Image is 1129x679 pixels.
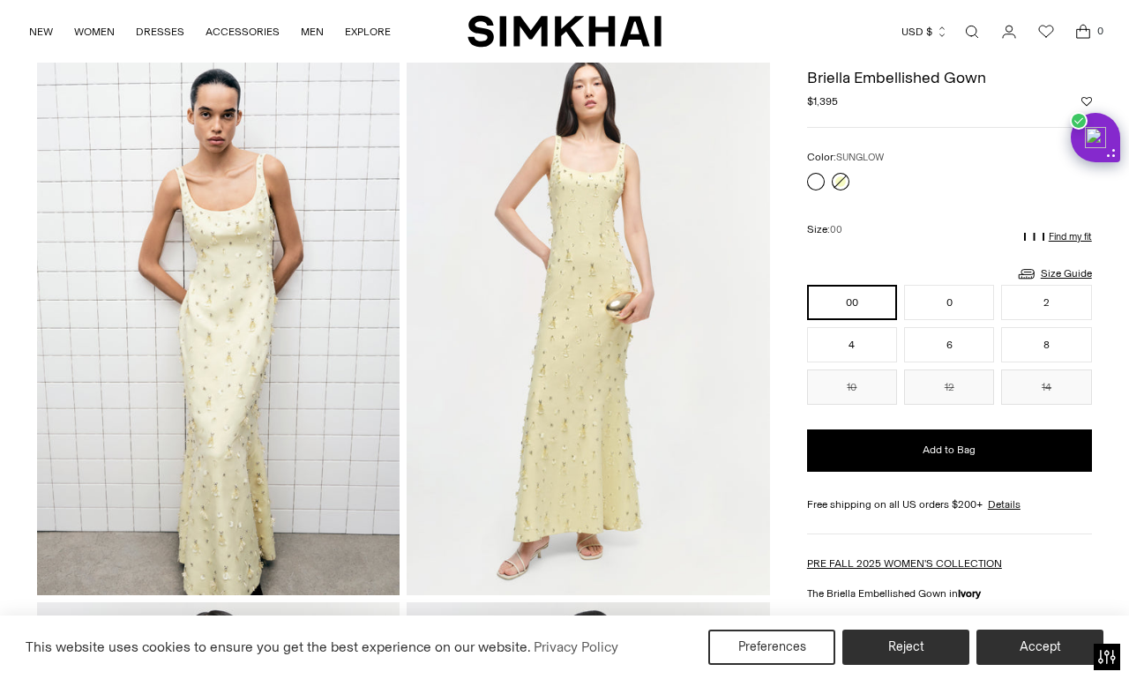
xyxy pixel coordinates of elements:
span: SUNGLOW [836,152,884,163]
span: Add to Bag [923,443,976,458]
img: Briella Embellished Gown [407,51,769,595]
button: 2 [1001,285,1091,320]
button: 6 [904,327,994,362]
img: Briella Embellished Gown [37,51,400,595]
a: Size Guide [1016,263,1092,285]
strong: Ivory [958,587,981,600]
a: ACCESSORIES [206,12,280,51]
a: Open cart modal [1065,14,1101,49]
button: 0 [904,285,994,320]
button: 12 [904,369,994,405]
label: Size: [807,221,842,238]
button: 8 [1001,327,1091,362]
p: The Briella Embellished Gown in [807,586,1092,601]
a: MEN [301,12,324,51]
div: Free shipping on all US orders $200+ [807,496,1092,512]
button: 14 [1001,369,1091,405]
span: 00 [830,224,842,235]
a: DRESSES [136,12,184,51]
button: 00 [807,285,897,320]
a: Go to the account page [991,14,1027,49]
a: Open search modal [954,14,990,49]
a: WOMEN [74,12,115,51]
button: Preferences [708,630,835,665]
button: 10 [807,369,897,405]
iframe: Sign Up via Text for Offers [14,612,177,665]
button: USD $ [901,12,948,51]
a: NEW [29,12,53,51]
a: Details [988,496,1021,512]
button: Add to Wishlist [1081,96,1092,107]
span: 0 [1092,23,1108,39]
span: This website uses cookies to ensure you get the best experience on our website. [26,638,531,655]
a: PRE FALL 2025 WOMEN'S COLLECTION [807,557,1002,570]
h1: Briella Embellished Gown [807,70,1092,86]
label: Color: [807,149,884,166]
a: EXPLORE [345,12,391,51]
button: Add to Bag [807,429,1092,472]
a: Wishlist [1028,14,1064,49]
a: SIMKHAI [467,14,662,48]
a: Privacy Policy (opens in a new tab) [531,634,621,660]
button: 4 [807,327,897,362]
button: Reject [842,630,969,665]
button: Accept [976,630,1103,665]
span: $1,395 [807,93,838,109]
